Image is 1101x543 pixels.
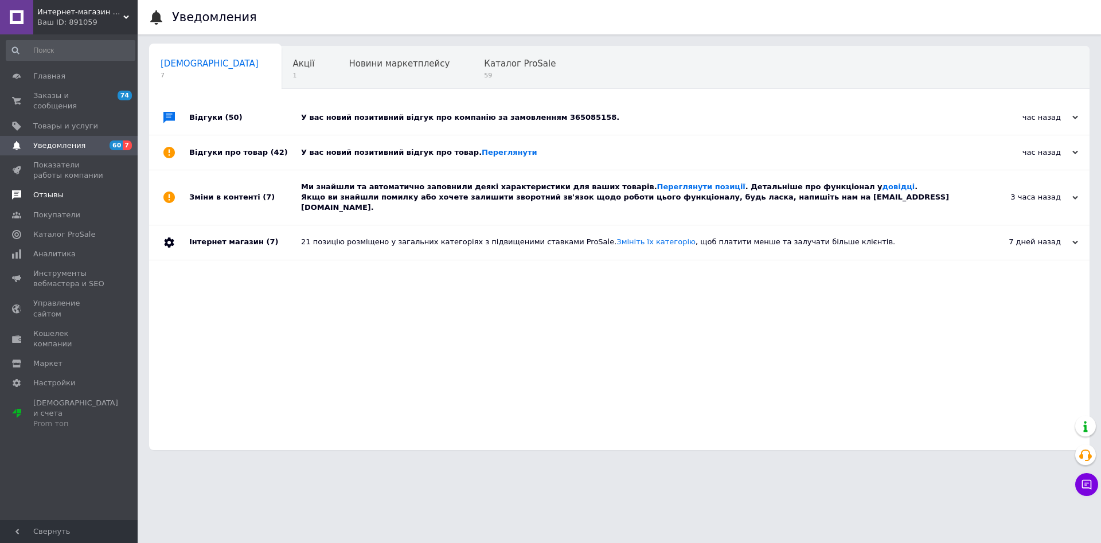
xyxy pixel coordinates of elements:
a: Змініть їх категорію [616,237,696,246]
div: Ми знайшли та автоматично заповнили деякі характеристики для ваших товарів. . Детальніше про функ... [301,182,963,213]
div: У вас новий позитивний відгук про компанію за замовленням 365085158. [301,112,963,123]
span: Акції [293,58,315,69]
span: Каталог ProSale [484,58,556,69]
span: Аналитика [33,249,76,259]
span: Маркет [33,358,63,369]
span: Товары и услуги [33,121,98,131]
div: У вас новий позитивний відгук про товар. [301,147,963,158]
button: Чат с покупателем [1075,473,1098,496]
div: 3 часа назад [963,192,1078,202]
input: Поиск [6,40,135,61]
span: [DEMOGRAPHIC_DATA] и счета [33,398,118,429]
span: Главная [33,71,65,81]
div: Prom топ [33,419,118,429]
span: [DEMOGRAPHIC_DATA] [161,58,259,69]
span: Интернет-магазин "1001 ТОВАР" [37,7,123,17]
span: 59 [484,71,556,80]
span: (7) [263,193,275,201]
div: Інтернет магазин [189,225,301,260]
span: 1 [293,71,315,80]
span: Инструменты вебмастера и SEO [33,268,106,289]
div: час назад [963,112,1078,123]
a: довідці [883,182,915,191]
span: Уведомления [33,140,85,151]
span: Каталог ProSale [33,229,95,240]
span: Новини маркетплейсу [349,58,450,69]
div: 7 дней назад [963,237,1078,247]
h1: Уведомления [172,10,257,24]
span: (42) [271,148,288,157]
div: Ваш ID: 891059 [37,17,138,28]
div: час назад [963,147,1078,158]
span: 60 [110,140,123,150]
span: Настройки [33,378,75,388]
div: Відгуки [189,100,301,135]
span: 74 [118,91,132,100]
a: Переглянути позиції [657,182,745,191]
span: (7) [266,237,278,246]
span: Управление сайтом [33,298,106,319]
span: Показатели работы компании [33,160,106,181]
span: Покупатели [33,210,80,220]
span: Заказы и сообщения [33,91,106,111]
div: 21 позицію розміщено у загальних категоріях з підвищеними ставками ProSale. , щоб платити менше т... [301,237,963,247]
span: Кошелек компании [33,329,106,349]
div: Зміни в контенті [189,170,301,225]
span: 7 [161,71,259,80]
span: Отзывы [33,190,64,200]
a: Переглянути [482,148,537,157]
div: Відгуки про товар [189,135,301,170]
span: (50) [225,113,243,122]
span: 7 [123,140,132,150]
